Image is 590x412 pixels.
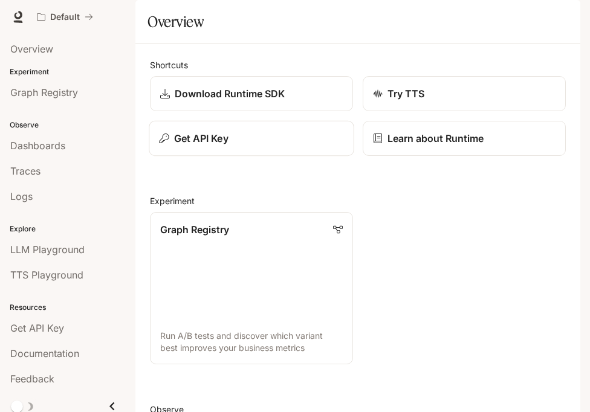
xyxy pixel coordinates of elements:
[363,121,566,156] a: Learn about Runtime
[363,76,566,111] a: Try TTS
[160,222,229,237] p: Graph Registry
[160,330,343,354] p: Run A/B tests and discover which variant best improves your business metrics
[387,131,484,146] p: Learn about Runtime
[147,10,204,34] h1: Overview
[149,121,354,156] button: Get API Key
[31,5,99,29] button: All workspaces
[150,59,566,71] h2: Shortcuts
[174,131,229,146] p: Get API Key
[50,12,80,22] p: Default
[387,86,424,101] p: Try TTS
[150,212,353,364] a: Graph RegistryRun A/B tests and discover which variant best improves your business metrics
[150,195,566,207] h2: Experiment
[175,86,285,101] p: Download Runtime SDK
[150,76,353,111] a: Download Runtime SDK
